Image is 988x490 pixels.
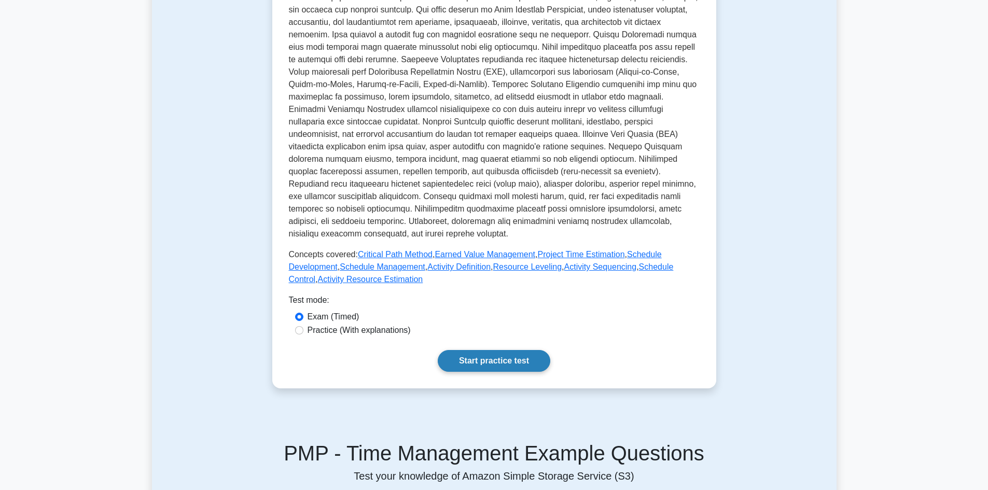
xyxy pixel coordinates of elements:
a: Earned Value Management [435,250,535,259]
div: Test mode: [289,294,700,311]
h5: PMP - Time Management Example Questions [158,441,830,466]
a: Start practice test [438,350,550,372]
a: Activity Resource Estimation [318,275,423,284]
a: Schedule Management [340,262,425,271]
a: Activity Sequencing [564,262,637,271]
a: Schedule Control [289,262,674,284]
a: Critical Path Method [358,250,433,259]
a: Resource Leveling [493,262,562,271]
p: Concepts covered: , , , , , , , , , [289,248,700,286]
label: Practice (With explanations) [308,324,411,337]
label: Exam (Timed) [308,311,359,323]
a: Activity Definition [427,262,491,271]
p: Test your knowledge of Amazon Simple Storage Service (S3) [158,470,830,482]
a: Project Time Estimation [537,250,624,259]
